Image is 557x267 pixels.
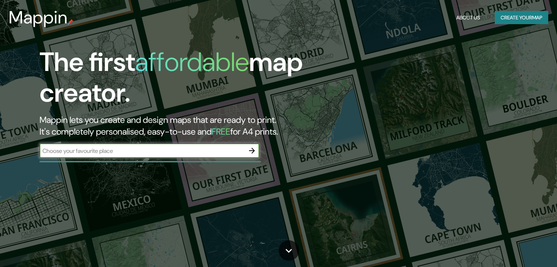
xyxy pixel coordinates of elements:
button: About Us [453,11,483,25]
img: mappin-pin [68,19,74,25]
input: Choose your favourite place [40,147,245,155]
h2: Mappin lets you create and design maps that are ready to print. It's completely personalised, eas... [40,114,318,138]
h1: The first map creator. [40,47,318,114]
h1: affordable [135,45,249,79]
h5: FREE [212,126,230,137]
h3: Mappin [9,7,68,28]
iframe: Help widget launcher [492,238,549,259]
button: Create yourmap [495,11,548,25]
